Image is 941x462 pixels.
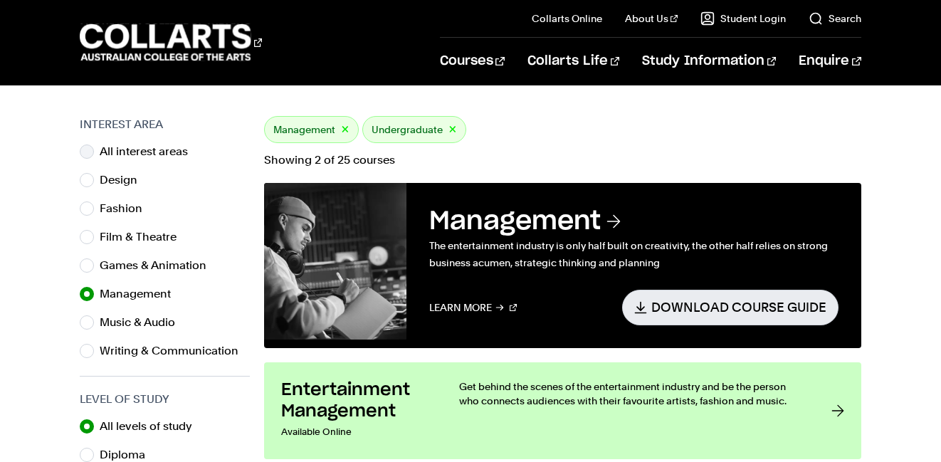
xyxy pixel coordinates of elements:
p: Showing 2 of 25 courses [264,154,861,166]
a: Student Login [700,11,786,26]
a: Collarts Life [527,38,619,85]
h3: Interest Area [80,116,250,133]
label: Games & Animation [100,256,218,275]
label: All levels of study [100,416,204,436]
div: Management [264,116,359,143]
a: Learn More [429,290,517,325]
button: × [341,122,349,138]
label: Design [100,170,149,190]
a: Enquire [799,38,861,85]
div: Go to homepage [80,22,262,63]
h3: Level of Study [80,391,250,408]
a: Study Information [642,38,776,85]
div: Undergraduate [362,116,466,143]
h3: Management [429,206,838,237]
a: Collarts Online [532,11,602,26]
label: Management [100,284,182,304]
label: Fashion [100,199,154,219]
p: Get behind the scenes of the entertainment industry and be the person who connects audiences with... [459,379,802,408]
label: Film & Theatre [100,227,188,247]
img: Management [264,183,406,340]
label: Writing & Communication [100,341,250,361]
a: About Us [625,11,678,26]
button: × [448,122,457,138]
h3: Entertainment Management [281,379,431,422]
a: Search [809,11,861,26]
a: Courses [440,38,505,85]
label: All interest areas [100,142,199,162]
a: Entertainment Management Available Online Get behind the scenes of the entertainment industry and... [264,362,861,459]
label: Music & Audio [100,313,186,332]
a: Download Course Guide [622,290,839,325]
p: Available Online [281,422,431,442]
p: The entertainment industry is only half built on creativity, the other half relies on strong busi... [429,237,838,271]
